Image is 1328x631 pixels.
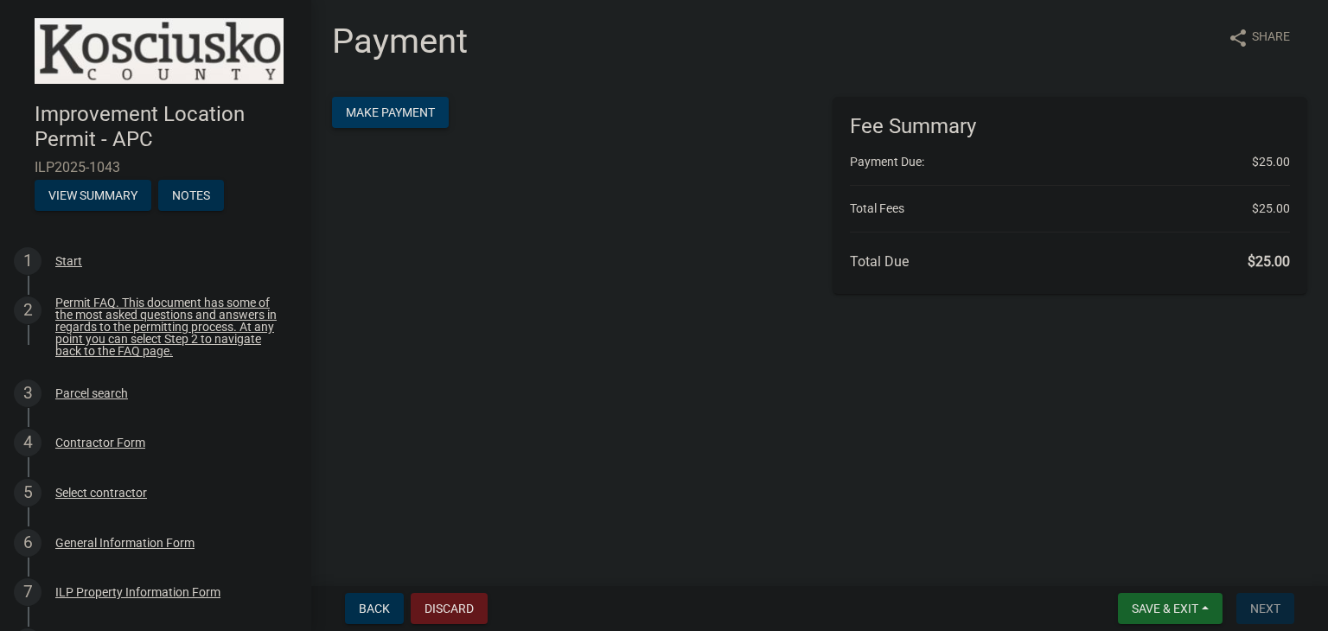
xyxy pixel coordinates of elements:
div: 5 [14,479,41,507]
div: 3 [14,379,41,407]
span: $25.00 [1248,253,1290,270]
div: 2 [14,296,41,324]
button: Discard [411,593,488,624]
div: Contractor Form [55,437,145,449]
h6: Fee Summary [850,114,1290,139]
div: Permit FAQ. This document has some of the most asked questions and answers in regards to the perm... [55,296,284,357]
div: ILP Property Information Form [55,586,220,598]
button: Save & Exit [1118,593,1223,624]
span: ILP2025-1043 [35,159,277,175]
div: Select contractor [55,487,147,499]
button: Back [345,593,404,624]
h4: Improvement Location Permit - APC [35,102,297,152]
wm-modal-confirm: Notes [158,189,224,203]
span: Share [1252,28,1290,48]
h6: Total Due [850,253,1290,270]
h1: Payment [332,21,468,62]
div: General Information Form [55,537,195,549]
button: View Summary [35,180,151,211]
li: Payment Due: [850,153,1290,171]
div: 7 [14,578,41,606]
div: Parcel search [55,387,128,399]
li: Total Fees [850,200,1290,218]
span: Save & Exit [1132,602,1198,615]
button: Notes [158,180,224,211]
span: $25.00 [1252,200,1290,218]
wm-modal-confirm: Summary [35,189,151,203]
button: Next [1236,593,1294,624]
div: 4 [14,429,41,456]
div: 1 [14,247,41,275]
span: Make Payment [346,105,435,119]
div: 6 [14,529,41,557]
button: shareShare [1214,21,1304,54]
i: share [1228,28,1248,48]
img: Kosciusko County, Indiana [35,18,284,84]
span: Next [1250,602,1280,615]
button: Make Payment [332,97,449,128]
span: Back [359,602,390,615]
span: $25.00 [1252,153,1290,171]
div: Start [55,255,82,267]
